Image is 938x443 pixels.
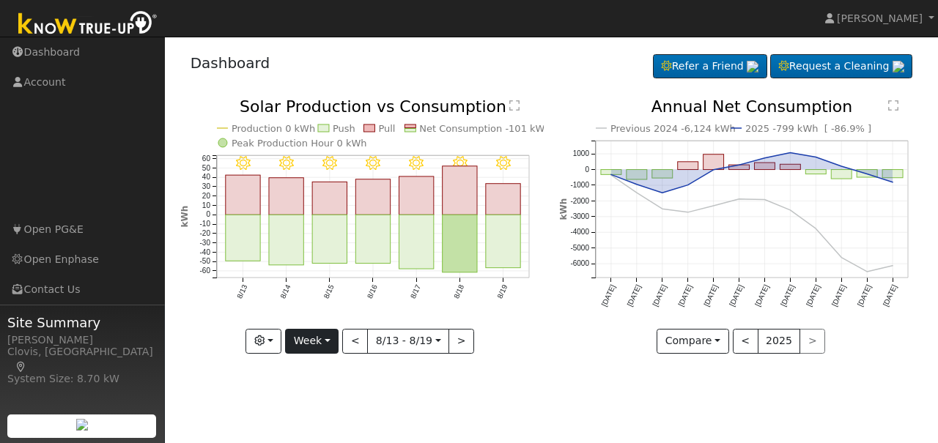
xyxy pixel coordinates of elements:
[866,173,869,176] circle: onclick=""
[888,100,898,111] text: 
[610,123,736,134] text: Previous 2024 -6,124 kWh
[601,170,621,175] rect: onclick=""
[832,170,852,179] rect: onclick=""
[610,174,613,176] circle: onclick=""
[443,215,477,273] rect: onclick=""
[764,198,767,201] circle: onclick=""
[419,123,550,134] text: Net Consumption -101 kWh
[202,192,210,200] text: 20
[661,192,664,195] circle: onclick=""
[712,168,715,171] circle: onclick=""
[573,150,590,158] text: 1000
[409,157,424,171] i: 8/17 - Clear
[770,54,912,79] a: Request a Cleaning
[837,12,923,24] span: [PERSON_NAME]
[342,329,368,354] button: <
[366,283,379,300] text: 8/16
[570,212,589,220] text: -3000
[452,283,465,300] text: 8/18
[651,97,853,116] text: Annual Net Consumption
[677,283,694,308] text: [DATE]
[355,179,390,215] rect: onclick=""
[789,209,792,212] circle: onclick=""
[202,155,210,163] text: 60
[199,239,210,247] text: -30
[199,229,210,237] text: -20
[495,283,509,300] text: 8/19
[269,215,303,266] rect: onclick=""
[841,256,843,259] circle: onclick=""
[570,260,589,268] text: -6000
[232,123,315,134] text: Production 0 kWh
[7,332,157,348] div: [PERSON_NAME]
[558,198,569,220] text: kWh
[635,191,638,194] circle: onclick=""
[733,329,758,354] button: <
[76,419,88,431] img: retrieve
[585,165,589,174] text: 0
[653,54,767,79] a: Refer a Friend
[815,228,818,231] circle: onclick=""
[830,283,847,308] text: [DATE]
[883,170,904,178] rect: onclick=""
[687,184,690,187] circle: onclick=""
[366,157,380,171] i: 8/16 - Clear
[780,165,801,170] rect: onclick=""
[225,175,259,215] rect: onclick=""
[235,283,248,300] text: 8/13
[570,244,589,252] text: -5000
[753,283,770,308] text: [DATE]
[409,283,422,300] text: 8/17
[333,123,355,134] text: Push
[443,166,477,215] rect: onclick=""
[199,267,210,275] text: -60
[712,204,715,207] circle: onclick=""
[312,215,347,264] rect: onclick=""
[11,8,165,41] img: Know True-Up
[278,283,292,300] text: 8/14
[779,283,796,308] text: [DATE]
[805,283,821,308] text: [DATE]
[626,283,643,308] text: [DATE]
[570,197,589,205] text: -2000
[635,183,638,186] circle: onclick=""
[15,361,28,373] a: Map
[199,220,210,228] text: -10
[651,283,668,308] text: [DATE]
[728,283,745,308] text: [DATE]
[509,100,520,111] text: 
[678,162,698,170] rect: onclick=""
[856,283,873,308] text: [DATE]
[180,206,190,228] text: kWh
[240,97,506,116] text: Solar Production vs Consumption
[702,283,719,308] text: [DATE]
[806,170,827,174] rect: onclick=""
[627,170,647,179] rect: onclick=""
[891,264,894,267] circle: onclick=""
[657,329,729,354] button: Compare
[703,155,724,170] rect: onclick=""
[7,313,157,332] span: Site Summary
[841,165,843,168] circle: onclick=""
[857,170,878,177] rect: onclick=""
[452,157,467,171] i: 8/18 - Clear
[687,211,690,214] circle: onclick=""
[882,283,898,308] text: [DATE]
[866,270,869,273] circle: onclick=""
[312,182,347,215] rect: onclick=""
[199,258,210,266] text: -50
[486,215,520,268] rect: onclick=""
[269,178,303,215] rect: onclick=""
[758,329,801,354] button: 2025
[738,164,741,167] circle: onclick=""
[232,138,367,149] text: Peak Production Hour 0 kWh
[570,228,589,237] text: -4000
[652,170,673,179] rect: onclick=""
[206,211,210,219] text: 0
[7,371,157,387] div: System Size: 8.70 kW
[202,164,210,172] text: 50
[322,157,337,171] i: 8/15 - Clear
[355,215,390,264] rect: onclick=""
[661,207,664,210] circle: onclick=""
[202,201,210,209] text: 10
